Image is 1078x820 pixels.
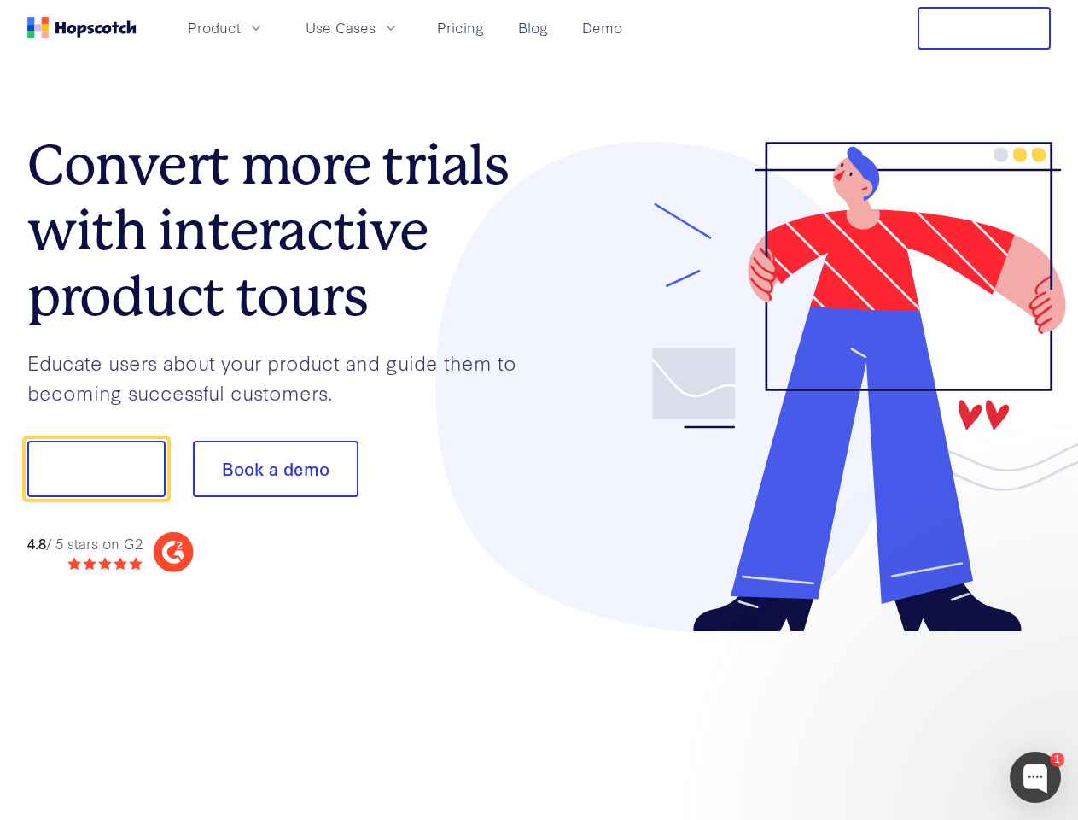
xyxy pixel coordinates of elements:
h1: Convert more trials with interactive product tours [27,132,539,329]
p: Educate users about your product and guide them to becoming successful customers. [27,348,539,407]
a: Demo [575,14,629,42]
strong: 4.8 [27,533,46,553]
div: 1 [1050,753,1064,767]
button: Book a demo [193,441,358,497]
button: Free Trial [918,7,1051,50]
button: Use Cases [295,14,410,42]
div: / 5 stars on G2 [27,533,143,554]
button: Show me! [27,441,166,497]
a: Home [27,17,137,38]
a: Pricing [430,14,491,42]
button: Product [178,14,275,42]
a: Blog [511,14,555,42]
span: Product [188,17,241,38]
span: Use Cases [306,17,376,38]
